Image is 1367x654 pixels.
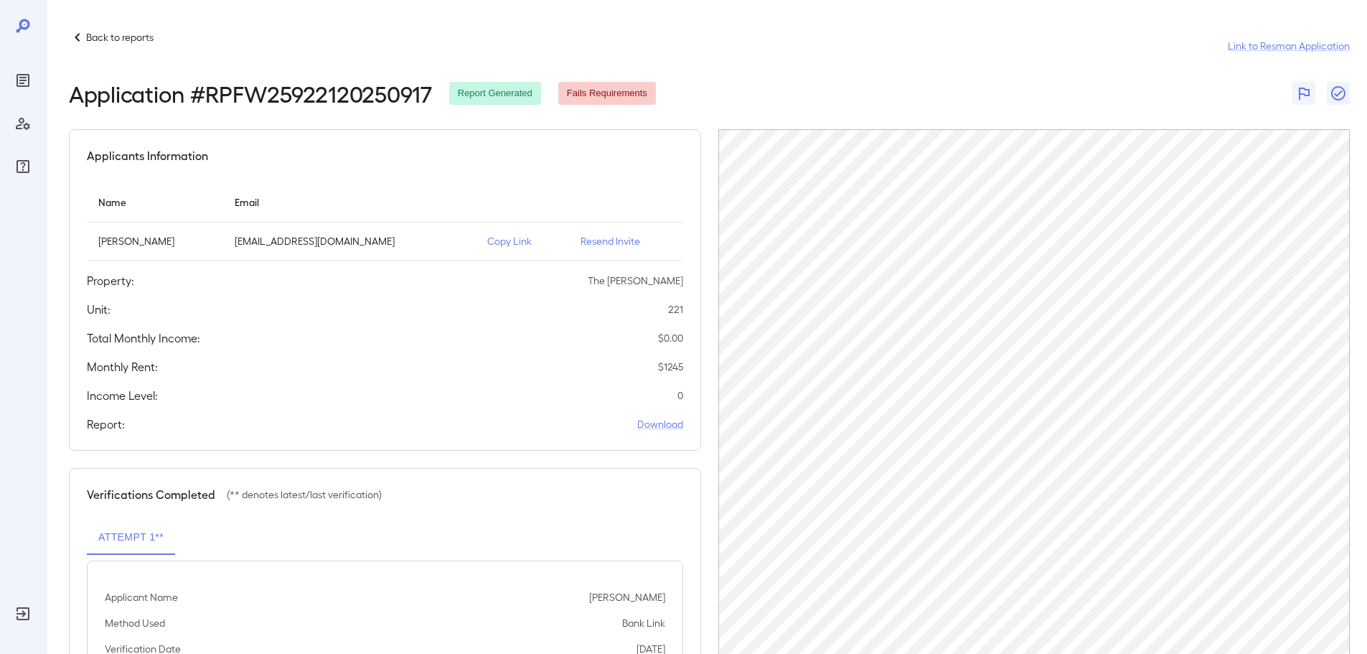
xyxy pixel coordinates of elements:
button: Attempt 1** [87,520,175,555]
p: Bank Link [622,616,665,630]
p: $ 1245 [658,360,683,374]
p: Resend Invite [581,234,672,248]
table: simple table [87,182,683,261]
h5: Property: [87,272,134,289]
h5: Verifications Completed [87,486,215,503]
th: Email [223,182,476,223]
p: (** denotes latest/last verification) [227,487,382,502]
a: Link to Resman Application [1228,39,1350,53]
p: [PERSON_NAME] [589,590,665,604]
p: Applicant Name [105,590,178,604]
span: Report Generated [449,87,541,101]
p: 0 [677,388,683,403]
button: Flag Report [1292,82,1315,105]
p: The [PERSON_NAME] [588,274,683,288]
p: $ 0.00 [658,331,683,345]
p: [EMAIL_ADDRESS][DOMAIN_NAME] [235,234,464,248]
p: Method Used [105,616,165,630]
h2: Application # RPFW25922120250917 [69,80,432,106]
h5: Income Level: [87,387,158,404]
button: Close Report [1327,82,1350,105]
p: [PERSON_NAME] [98,234,212,248]
p: Back to reports [86,30,154,45]
div: Manage Users [11,112,34,135]
div: Log Out [11,602,34,625]
h5: Report: [87,416,125,433]
h5: Total Monthly Income: [87,330,200,347]
h5: Monthly Rent: [87,358,158,375]
th: Name [87,182,223,223]
h5: Unit: [87,301,111,318]
div: FAQ [11,155,34,178]
div: Reports [11,69,34,92]
span: Fails Requirements [558,87,656,101]
h5: Applicants Information [87,147,208,164]
p: Copy Link [487,234,558,248]
a: Download [637,417,683,431]
p: 221 [668,302,683,317]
